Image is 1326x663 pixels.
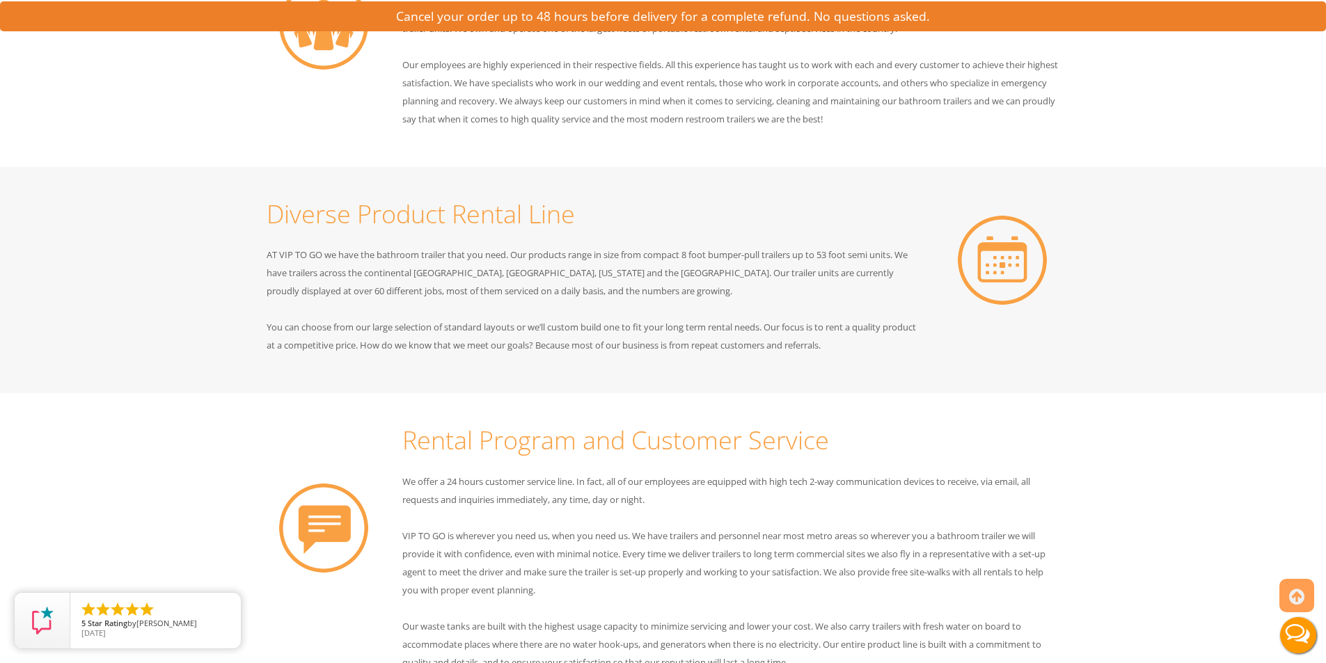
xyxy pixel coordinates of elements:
[402,426,1060,454] h2: Rental Program and Customer Service
[402,527,1060,599] p: VIP TO GO is wherever you need us, when you need us. We have trailers and personnel near most met...
[81,619,230,629] span: by
[109,601,126,618] li: 
[136,618,197,628] span: [PERSON_NAME]
[88,618,127,628] span: Star Rating
[402,56,1060,128] p: Our employees are highly experienced in their respective fields. All this experience has taught u...
[1270,607,1326,663] button: Live Chat
[81,618,86,628] span: 5
[124,601,141,618] li: 
[267,318,924,354] p: You can choose from our large selection of standard layouts or we’ll custom build one to fit your...
[267,200,924,228] h2: Diverse Product Rental Line
[958,216,1047,305] img: About Us - VIPTOGO
[29,607,56,634] img: Review Rating
[95,601,111,618] li: 
[139,601,155,618] li: 
[267,246,924,300] p: AT VIP TO GO we have the bathroom trailer that you need. Our products range in size from compact ...
[279,484,368,573] img: About Us - VIPTOGO
[402,472,1060,509] p: We offer a 24 hours customer service line. In fact, all of our employees are equipped with high t...
[81,628,106,638] span: [DATE]
[80,601,97,618] li: 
